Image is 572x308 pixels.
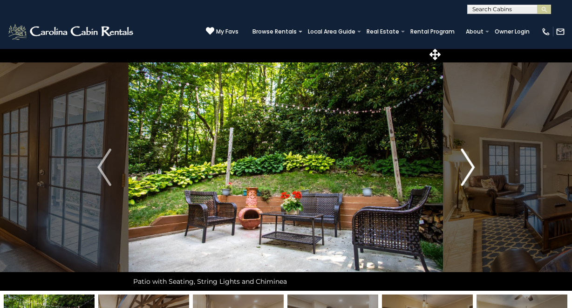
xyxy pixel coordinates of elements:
[490,25,534,38] a: Owner Login
[541,27,551,36] img: phone-regular-white.png
[97,149,111,186] img: arrow
[129,272,443,291] div: Patio with Seating, String Lights and Chiminea
[7,22,136,41] img: White-1-2.png
[303,25,360,38] a: Local Area Guide
[362,25,404,38] a: Real Estate
[461,25,488,38] a: About
[216,27,238,36] span: My Favs
[80,44,129,291] button: Previous
[443,44,492,291] button: Next
[556,27,565,36] img: mail-regular-white.png
[206,27,238,36] a: My Favs
[248,25,301,38] a: Browse Rentals
[461,149,475,186] img: arrow
[406,25,459,38] a: Rental Program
